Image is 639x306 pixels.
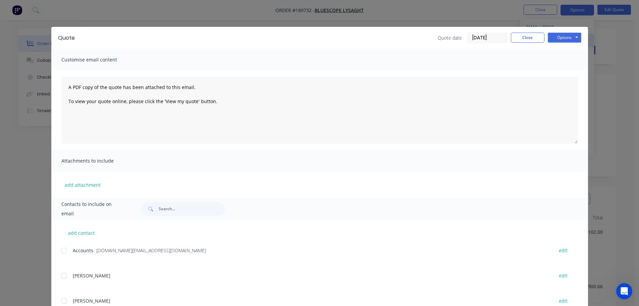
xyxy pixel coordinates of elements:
[93,247,206,254] span: - [DOMAIN_NAME][EMAIL_ADDRESS][DOMAIN_NAME]
[159,202,225,216] input: Search...
[555,246,572,255] button: edit
[61,180,104,190] button: add attachment
[438,34,462,41] span: Quote date
[61,156,135,166] span: Attachments to include
[555,296,572,305] button: edit
[548,33,581,43] button: Options
[616,283,632,299] iframe: Intercom live chat
[73,272,110,279] span: [PERSON_NAME]
[73,247,93,254] span: Accounts
[511,33,544,43] button: Close
[61,55,135,64] span: Customise email content
[58,34,75,42] div: Quote
[73,298,110,304] span: [PERSON_NAME]
[61,228,102,238] button: add contact
[61,77,578,144] textarea: A PDF copy of the quote has been attached to this email. To view your quote online, please click ...
[61,200,125,218] span: Contacts to include on email
[555,271,572,280] button: edit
